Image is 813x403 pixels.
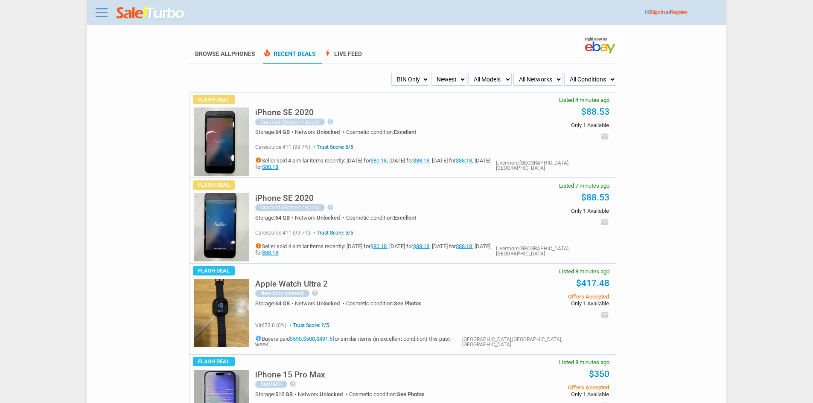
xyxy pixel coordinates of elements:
span: vlr673 0 (0%) [255,322,286,328]
div: Storage: [255,301,295,306]
span: Excellent [394,129,416,135]
span: bolt [323,49,332,57]
div: Cosmetic condition: [346,301,422,306]
div: Cosmetic condition: [349,391,425,397]
div: Cracked (Screen / Back) [255,119,325,125]
a: local_fire_departmentRecent Deals [263,50,316,64]
a: $88.18 [413,157,429,164]
i: help [289,380,296,387]
a: $88.18 [262,249,278,256]
h5: Apple Watch Ultra 2 [255,280,328,288]
span: Listed 8 minutes ago [559,360,609,365]
span: Only 1 Available [480,391,609,397]
a: $88.18 [456,157,472,164]
i: help [327,118,334,125]
a: boltLive Feed [323,50,362,64]
span: Unlocked [317,129,340,135]
i: info [255,243,262,249]
a: $88.53 [581,192,609,203]
div: Livermore,[GEOGRAPHIC_DATA],[GEOGRAPHIC_DATA] [496,160,609,171]
span: Offers Accepted [480,294,609,299]
div: Network: [295,129,346,135]
h5: Buyers paid , , for similar items (in excellent condition) this past week. [255,335,462,347]
a: $500 [303,335,315,342]
img: saleturbo.com - Online Deals and Discount Coupons [117,6,185,21]
a: $80.18 [370,243,387,249]
span: Trust Score: 5/5 [312,144,353,150]
a: $590 [290,335,302,342]
span: Excellent [394,215,416,221]
span: Listed 7 minutes ago [559,183,609,188]
span: Unlocked [317,215,340,221]
span: See Photos [397,391,425,397]
span: Only 1 Available [480,208,609,214]
a: $417.48 [576,278,609,288]
span: Only 1 Available [480,301,609,306]
i: email [600,310,609,319]
i: info [255,335,262,342]
a: $350 [589,369,609,379]
span: Flash Deal [193,180,235,190]
h5: iPhone 15 Pro Max [255,371,325,379]
a: Apple Watch Ultra 2 [255,281,328,288]
span: caresource 411 (99.7%) [255,144,310,150]
img: s-l225.jpg [194,107,249,176]
a: $88.18 [413,243,429,249]
h5: iPhone SE 2020 [255,194,314,202]
a: $491.5 [316,335,332,342]
span: Trust Score: ?/5 [288,322,329,328]
div: Cosmetic condition: [346,129,416,135]
div: Cosmetic condition: [346,215,416,220]
span: caresource 411 (99.7%) [255,230,310,236]
span: or [666,9,687,15]
img: s-l225.jpg [194,279,249,347]
span: 512 GB [275,391,293,397]
span: Phones [231,50,255,57]
span: Only 1 Available [480,122,609,128]
span: Unlocked [320,391,343,397]
div: Network: [295,215,346,220]
span: Flash Deal [193,95,235,104]
i: email [600,132,609,141]
span: 64 GB [275,215,290,221]
i: help [327,204,334,211]
div: Storage: [255,391,298,397]
a: $88.18 [262,164,278,170]
a: $88.18 [456,243,472,249]
div: Network: [295,301,346,306]
span: 64 GB [275,129,290,135]
a: iPhone SE 2020 [255,196,314,202]
h5: Seller sold 4 similar items recently: [DATE] for , [DATE] for , [DATE] for , [DATE] for . [255,157,496,171]
span: Flash Deal [193,357,235,366]
h5: Seller sold 4 similar items recently: [DATE] for , [DATE] for , [DATE] for , [DATE] for . [255,243,496,256]
a: Sign In [651,9,665,15]
span: Listed 4 minutes ago [559,97,609,103]
div: [GEOGRAPHIC_DATA],[GEOGRAPHIC_DATA],[GEOGRAPHIC_DATA] [462,337,609,347]
div: Storage: [255,129,295,135]
a: $88.53 [581,107,609,117]
a: $80.18 [370,157,387,164]
div: Livermore,[GEOGRAPHIC_DATA],[GEOGRAPHIC_DATA] [496,246,609,256]
span: Hi! [645,9,651,15]
a: iPhone 15 Pro Max [255,372,325,379]
span: Flash Deal [193,266,235,275]
span: See Photos [394,300,422,307]
i: email [600,218,609,226]
h5: iPhone SE 2020 [255,108,314,116]
img: s-l225.jpg [194,193,249,261]
div: Storage: [255,215,295,220]
a: Register [670,9,687,15]
i: help [312,290,318,296]
span: 64 GB [275,300,290,307]
div: New (box opened) [255,290,309,297]
a: Browse AllPhones [195,50,255,57]
span: Listed 8 minutes ago [559,269,609,274]
span: Offers Accepted [480,385,609,390]
div: Bad IMEI [255,381,287,388]
span: Unlocked [317,300,340,307]
span: Trust Score: 5/5 [312,230,353,236]
div: Network: [298,391,349,397]
a: iPhone SE 2020 [255,110,314,116]
i: info [255,157,262,163]
span: local_fire_department [263,49,271,57]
